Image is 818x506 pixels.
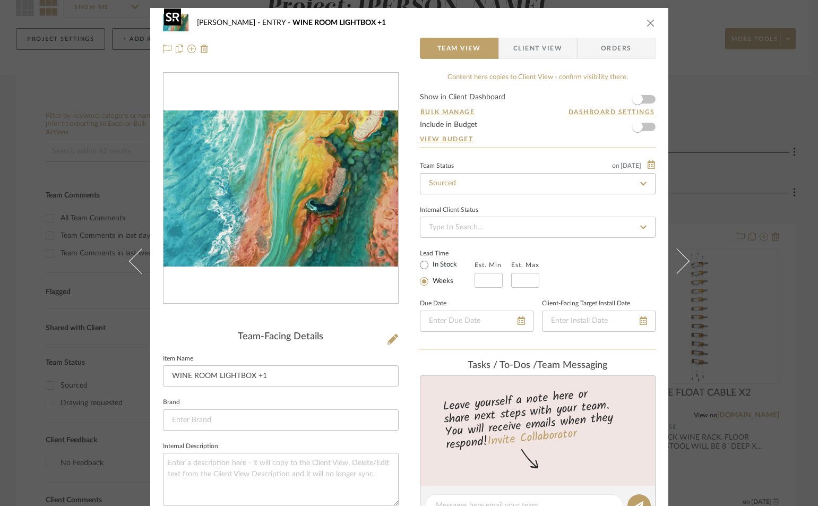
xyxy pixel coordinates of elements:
span: on [612,162,619,169]
button: Dashboard Settings [568,107,656,117]
input: Enter Brand [163,409,399,431]
a: Invite Collaborator [486,425,577,451]
label: Est. Max [511,261,539,269]
label: Est. Min [475,261,502,269]
label: Weeks [430,277,453,286]
span: WINE ROOM LIGHTBOX +1 [292,19,386,27]
span: [PERSON_NAME] [197,19,262,27]
div: Leave yourself a note here or share next steps with your team. You will receive emails when they ... [418,383,657,454]
img: Remove from project [200,45,209,53]
button: close [646,18,656,28]
label: Internal Description [163,444,218,449]
button: Bulk Manage [420,107,476,117]
div: 0 [163,110,398,267]
div: Team-Facing Details [163,331,399,343]
input: Enter Due Date [420,311,533,332]
label: Item Name [163,356,193,362]
label: Brand [163,400,180,405]
input: Type to Search… [420,173,656,194]
span: Team View [437,38,481,59]
span: Tasks / To-Dos / [468,361,537,370]
div: Internal Client Status [420,208,478,213]
img: 47cad766-74ec-483e-a88a-5b1a9a8b6185_436x436.jpg [163,110,398,267]
span: Orders [589,38,643,59]
span: [DATE] [619,162,642,169]
a: View Budget [420,135,656,143]
img: 47cad766-74ec-483e-a88a-5b1a9a8b6185_48x40.jpg [163,12,188,33]
label: Client-Facing Target Install Date [542,301,630,306]
div: Team Status [420,164,454,169]
input: Type to Search… [420,217,656,238]
input: Enter Install Date [542,311,656,332]
input: Enter Item Name [163,365,399,387]
label: Lead Time [420,248,475,258]
mat-radio-group: Select item type [420,258,475,288]
div: Content here copies to Client View - confirm visibility there. [420,72,656,83]
div: team Messaging [420,360,656,372]
span: Client View [513,38,562,59]
label: Due Date [420,301,446,306]
span: ENTRY [262,19,292,27]
label: In Stock [430,260,457,270]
